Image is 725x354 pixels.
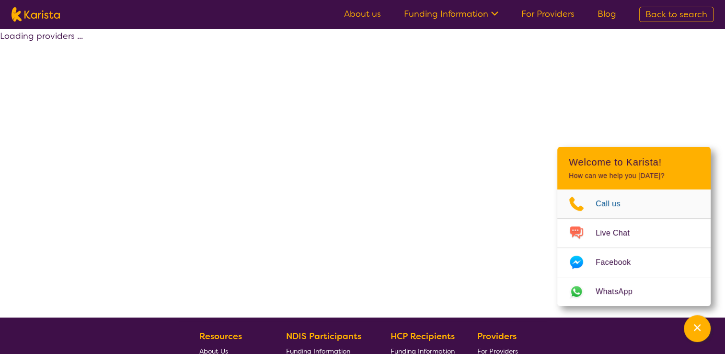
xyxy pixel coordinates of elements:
[521,8,575,20] a: For Providers
[645,9,707,20] span: Back to search
[557,189,711,306] ul: Choose channel
[569,156,699,168] h2: Welcome to Karista!
[596,284,644,299] span: WhatsApp
[598,8,616,20] a: Blog
[391,330,455,342] b: HCP Recipients
[596,197,632,211] span: Call us
[684,315,711,342] button: Channel Menu
[569,172,699,180] p: How can we help you [DATE]?
[199,330,242,342] b: Resources
[557,277,711,306] a: Web link opens in a new tab.
[12,7,60,22] img: Karista logo
[286,330,361,342] b: NDIS Participants
[557,147,711,306] div: Channel Menu
[596,255,642,270] span: Facebook
[477,330,517,342] b: Providers
[596,226,641,240] span: Live Chat
[639,7,713,22] a: Back to search
[344,8,381,20] a: About us
[404,8,498,20] a: Funding Information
